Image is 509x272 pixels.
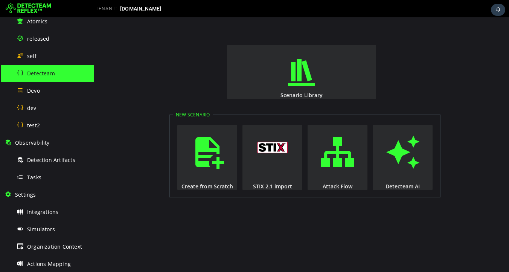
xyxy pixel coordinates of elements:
[163,124,194,136] img: logo_stix.svg
[27,18,47,25] span: Atomics
[148,165,209,173] div: STIX 2.1 import
[27,260,71,267] span: Actions Mapping
[27,122,40,129] span: test2
[83,107,143,173] button: Create from Scratch
[15,191,36,198] span: Settings
[213,165,274,173] div: Attack Flow
[27,226,55,233] span: Simulators
[6,3,51,15] img: Detecteam logo
[79,94,119,101] legend: New Scenario
[27,52,37,60] span: self
[82,165,144,173] div: Create from Scratch
[132,74,283,81] div: Scenario Library
[27,87,40,94] span: Devo
[27,243,82,250] span: Organization Context
[120,6,162,12] span: [DOMAIN_NAME]
[27,35,50,42] span: released
[96,6,117,11] span: TENANT:
[27,156,75,164] span: Detection Artifacts
[279,107,338,173] button: Detecteam AI
[133,28,282,82] button: Scenario Library
[27,104,37,112] span: dev
[491,4,505,16] div: Task Notifications
[27,70,55,77] span: Detecteam
[278,165,339,173] div: Detecteam AI
[27,174,41,181] span: Tasks
[27,208,58,215] span: Integrations
[148,107,208,173] button: STIX 2.1 import
[213,107,273,173] button: Attack Flow
[15,139,50,146] span: Observability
